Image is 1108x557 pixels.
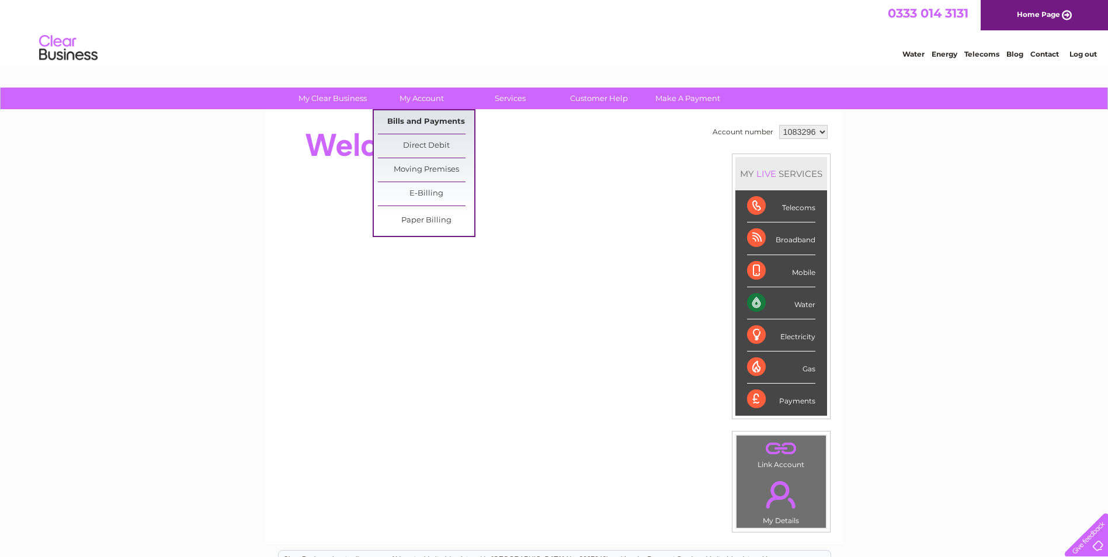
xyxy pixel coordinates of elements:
[747,319,815,351] div: Electricity
[739,474,823,515] a: .
[378,158,474,182] a: Moving Premises
[932,50,957,58] a: Energy
[964,50,999,58] a: Telecoms
[747,351,815,384] div: Gas
[747,384,815,415] div: Payments
[279,6,831,57] div: Clear Business is a trading name of Verastar Limited (registered in [GEOGRAPHIC_DATA] No. 3667643...
[747,222,815,255] div: Broadband
[462,88,558,109] a: Services
[640,88,736,109] a: Make A Payment
[736,471,826,528] td: My Details
[747,190,815,222] div: Telecoms
[710,122,776,142] td: Account number
[551,88,647,109] a: Customer Help
[378,182,474,206] a: E-Billing
[747,255,815,287] div: Mobile
[747,287,815,319] div: Water
[736,435,826,472] td: Link Account
[754,168,779,179] div: LIVE
[1069,50,1097,58] a: Log out
[902,50,925,58] a: Water
[378,209,474,232] a: Paper Billing
[39,30,98,66] img: logo.png
[888,6,968,20] a: 0333 014 3131
[1006,50,1023,58] a: Blog
[373,88,470,109] a: My Account
[735,157,827,190] div: MY SERVICES
[1030,50,1059,58] a: Contact
[378,110,474,134] a: Bills and Payments
[378,134,474,158] a: Direct Debit
[284,88,381,109] a: My Clear Business
[739,438,823,459] a: .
